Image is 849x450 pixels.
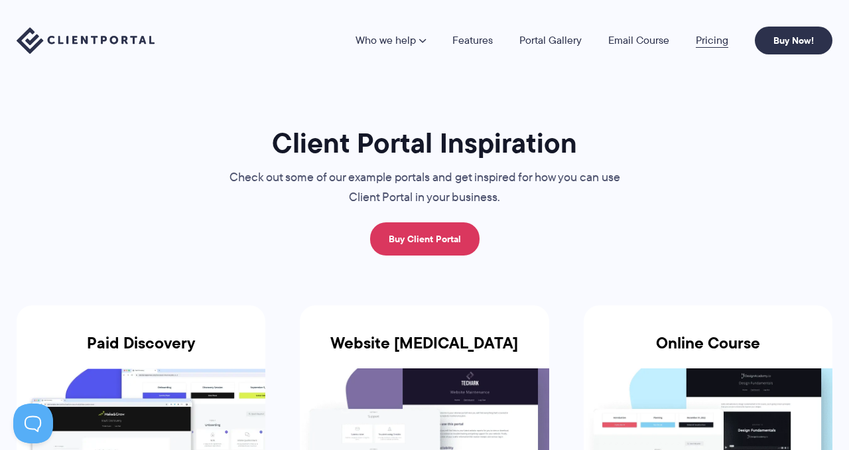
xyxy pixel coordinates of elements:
h1: Client Portal Inspiration [202,125,647,161]
a: Pricing [696,35,728,46]
a: Who we help [356,35,426,46]
h3: Online Course [584,334,832,368]
p: Check out some of our example portals and get inspired for how you can use Client Portal in your ... [202,168,647,208]
a: Buy Now! [755,27,832,54]
h3: Paid Discovery [17,334,265,368]
h3: Website [MEDICAL_DATA] [300,334,549,368]
a: Buy Client Portal [370,222,480,256]
iframe: Toggle Customer Support [13,404,53,443]
a: Portal Gallery [519,35,582,46]
a: Email Course [608,35,669,46]
a: Features [452,35,493,46]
